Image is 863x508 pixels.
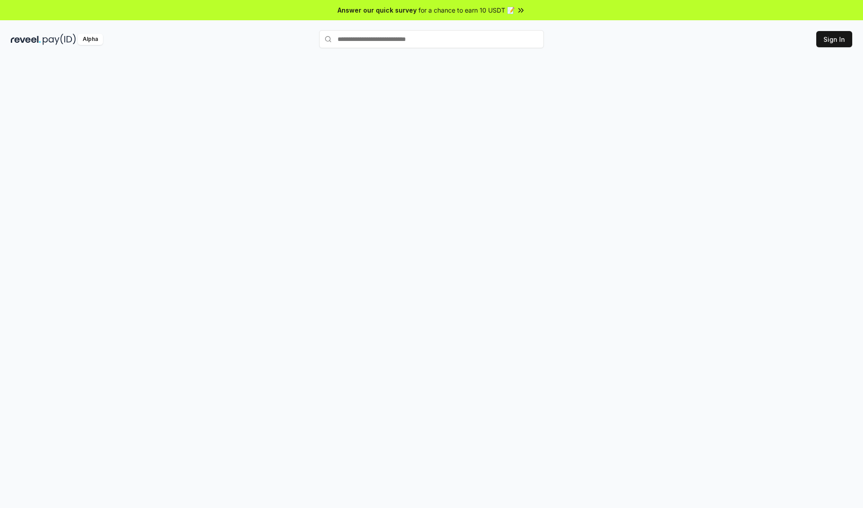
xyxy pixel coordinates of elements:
span: for a chance to earn 10 USDT 📝 [418,5,515,15]
div: Alpha [78,34,103,45]
button: Sign In [816,31,852,47]
img: pay_id [43,34,76,45]
img: reveel_dark [11,34,41,45]
span: Answer our quick survey [338,5,417,15]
